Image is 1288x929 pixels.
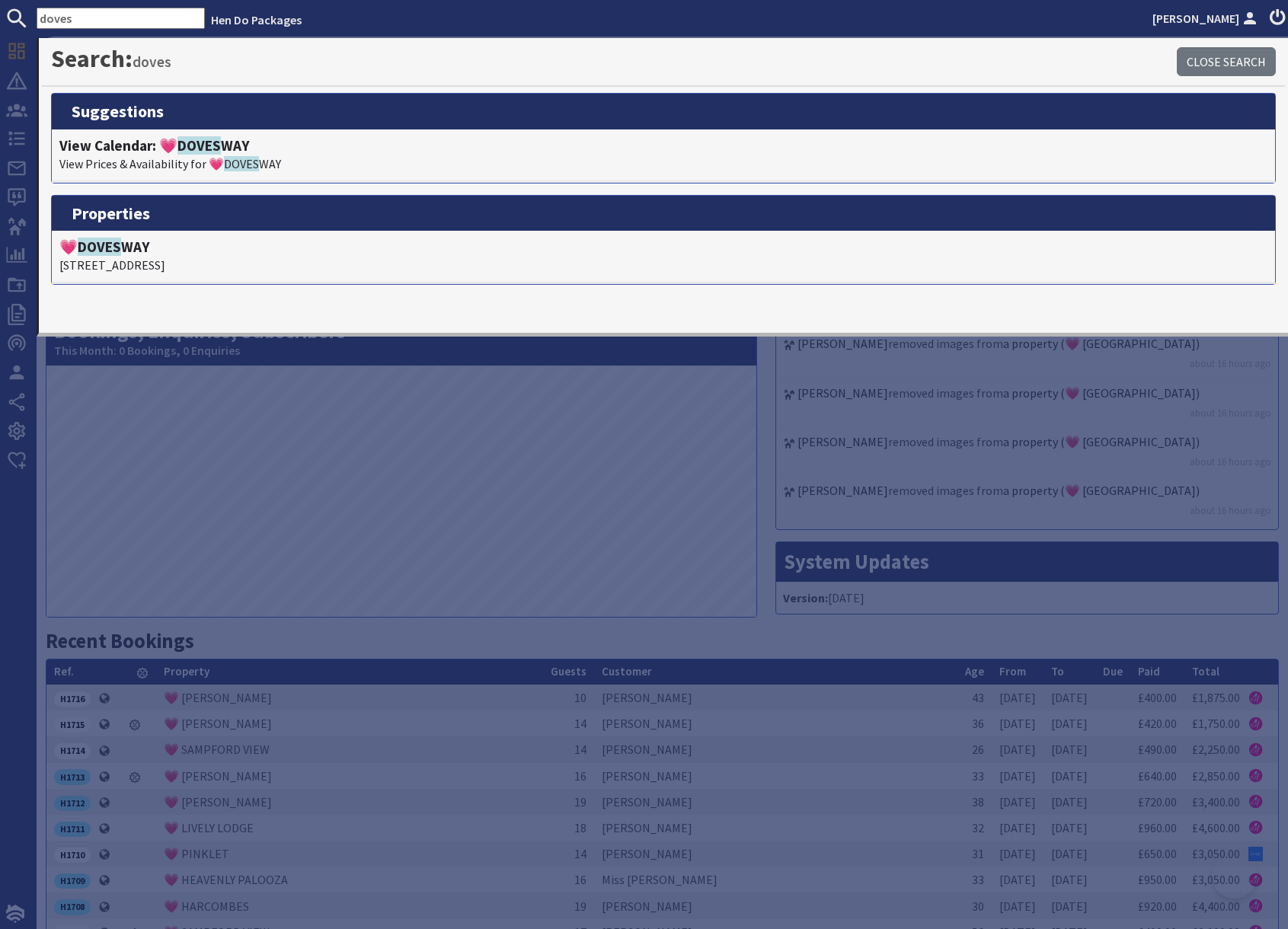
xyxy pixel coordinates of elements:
[797,483,888,498] a: [PERSON_NAME]
[780,586,1274,610] li: [DATE]
[54,716,91,731] a: H1715
[54,873,91,889] div: H1709
[1044,892,1095,918] td: [DATE]
[957,685,992,710] td: 43
[1095,659,1130,685] th: Due
[1192,846,1240,861] a: £3,050.00
[1044,841,1095,867] td: [DATE]
[594,736,957,762] td: [PERSON_NAME]
[1192,899,1240,914] a: £4,400.00
[1044,763,1095,789] td: [DATE]
[574,716,586,731] span: 14
[957,841,992,867] td: 31
[957,789,992,815] td: 38
[784,549,929,574] a: System Updates
[54,898,91,913] a: H1708
[1192,872,1240,887] a: £3,050.00
[574,846,586,861] span: 14
[54,717,91,733] span: H1715
[1003,483,1200,498] a: a property (💗 [GEOGRAPHIC_DATA])
[1192,794,1240,809] a: £3,400.00
[780,381,1274,429] li: removed images from
[1248,899,1263,913] img: Referer: Hen Do Packages
[1044,789,1095,815] td: [DATE]
[164,899,249,914] a: 💗 HARCOMBES
[224,156,259,171] span: DOVES
[54,691,91,707] span: H1716
[594,710,957,736] td: [PERSON_NAME]
[164,690,272,705] a: 💗 [PERSON_NAME]
[1248,768,1263,783] img: Referer: Hen Do Packages
[54,899,91,915] div: H1708
[780,478,1274,525] li: removed images from
[992,685,1044,710] td: [DATE]
[1003,385,1200,401] a: a property (💗 [GEOGRAPHIC_DATA])
[78,238,121,256] span: DOVES
[164,846,229,861] a: 💗 PINKLET
[992,736,1044,762] td: [DATE]
[164,664,209,678] a: Property
[1190,503,1271,518] a: about 16 hours ago
[52,94,1275,129] h3: suggestions
[164,742,270,757] a: 💗 SAMPFORD VIEW
[54,343,749,358] small: This Month: 0 Bookings, 0 Enquiries
[992,892,1044,918] td: [DATE]
[1138,716,1177,731] a: £420.00
[1212,853,1258,899] iframe: Toggle Customer Support
[1190,356,1271,371] a: about 16 hours ago
[59,238,1267,256] h4: 💗 WAY
[54,690,91,705] a: H1716
[1248,717,1263,731] img: Referer: Hen Do Packages
[164,716,272,731] a: 💗 [PERSON_NAME]
[594,892,957,918] td: [PERSON_NAME]
[1192,820,1240,835] a: £4,600.00
[1044,710,1095,736] td: [DATE]
[54,848,91,863] span: H1710
[574,690,586,705] span: 10
[797,434,888,449] a: [PERSON_NAME]
[957,892,992,918] td: 30
[54,768,91,784] a: H1713
[574,768,586,784] span: 16
[780,331,1274,380] li: removed images from
[574,899,586,914] span: 19
[59,256,1267,274] p: [STREET_ADDRESS]
[602,664,652,678] a: Customer
[574,872,586,887] span: 16
[1248,820,1263,835] img: Referer: Hen Do Packages
[164,820,254,835] a: 💗 LIVELY LODGE
[574,742,586,757] span: 14
[51,44,1177,73] h1: Search:
[54,872,91,887] a: H1709
[1138,846,1177,861] a: £650.00
[551,664,586,678] a: Guests
[54,822,91,837] div: H1711
[574,820,586,835] span: 18
[594,789,957,815] td: [PERSON_NAME]
[59,238,1267,274] a: 💗DOVESWAY[STREET_ADDRESS]
[957,710,992,736] td: 36
[46,311,756,366] h2: Bookings, Enquiries, Subscribers
[52,196,1275,231] h3: properties
[594,763,957,789] td: [PERSON_NAME]
[54,796,91,811] div: H1712
[1044,867,1095,892] td: [DATE]
[59,155,1267,173] p: View Prices & Availability for 💗 WAY
[797,385,888,401] a: [PERSON_NAME]
[37,8,205,29] input: SEARCH
[1190,406,1271,420] a: about 16 hours ago
[54,743,91,758] span: H1714
[1248,691,1263,705] img: Referer: Hen Do Packages
[1138,794,1177,809] a: £720.00
[46,628,194,653] a: Recent Bookings
[1138,690,1177,705] a: £400.00
[594,867,957,892] td: Miss [PERSON_NAME]
[1192,768,1240,784] a: £2,850.00
[1138,742,1177,757] a: £490.00
[594,815,957,841] td: [PERSON_NAME]
[164,872,288,887] a: 💗 HEAVENLY PALOOZA
[211,12,302,27] a: Hen Do Packages
[957,763,992,789] td: 33
[594,685,957,710] td: [PERSON_NAME]
[992,815,1044,841] td: [DATE]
